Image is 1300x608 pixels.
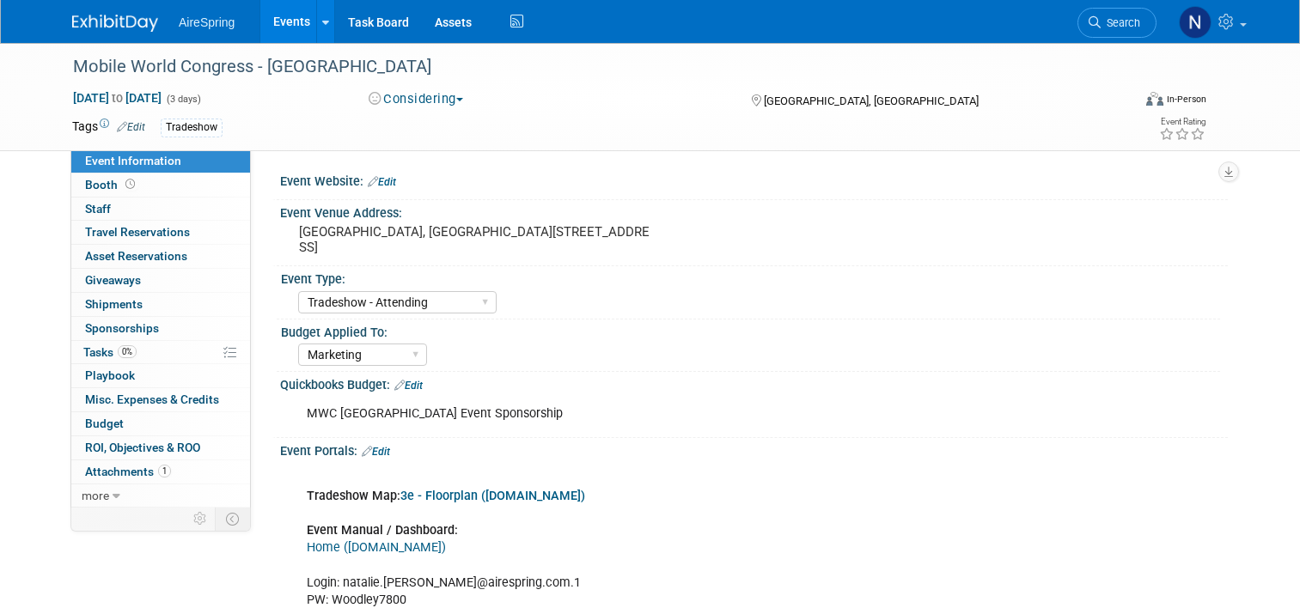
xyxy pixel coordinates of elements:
span: ROI, Objectives & ROO [85,441,200,454]
img: Natalie Pyron [1179,6,1212,39]
td: Personalize Event Tab Strip [186,508,216,530]
a: Booth [71,173,250,197]
b: Event Manual / Dashboard: [307,523,458,538]
span: Search [1101,16,1140,29]
a: Edit [394,380,423,392]
span: [DATE] [DATE] [72,90,162,106]
span: Budget [85,416,124,430]
a: Asset Reservations [71,245,250,268]
div: Event Venue Address: [280,200,1228,222]
img: Format-Inperson.png [1146,92,1163,106]
div: In-Person [1166,93,1206,106]
div: Tradeshow [161,119,223,137]
a: Event Information [71,149,250,173]
span: Misc. Expenses & Credits [85,392,219,406]
span: Sponsorships [85,321,159,335]
td: Toggle Event Tabs [216,508,251,530]
a: Search [1077,8,1157,38]
a: Attachments1 [71,460,250,483]
a: Travel Reservations [71,221,250,244]
span: more [82,489,109,502]
pre: [GEOGRAPHIC_DATA], [GEOGRAPHIC_DATA][STREET_ADDRESS] [299,224,656,255]
div: Event Website: [280,168,1228,191]
div: Mobile World Congress - [GEOGRAPHIC_DATA] [67,52,1110,82]
span: Attachments [85,465,171,478]
span: Tasks [83,345,137,359]
span: to [109,91,125,105]
a: Giveaways [71,269,250,292]
div: Event Rating [1159,118,1205,126]
a: Edit [362,446,390,458]
span: Giveaways [85,273,141,287]
a: Staff [71,198,250,221]
a: Edit [117,121,145,133]
a: Shipments [71,293,250,316]
a: Misc. Expenses & Credits [71,388,250,411]
a: Sponsorships [71,317,250,340]
a: 3e - Floorplan ([DOMAIN_NAME]) [400,489,585,503]
span: Travel Reservations [85,225,190,239]
a: ROI, Objectives & ROO [71,436,250,459]
a: Home ([DOMAIN_NAME]) [307,540,446,555]
div: Event Format [1039,89,1206,115]
b: Tradeshow Map: [307,489,585,503]
span: Booth [85,178,138,192]
span: Asset Reservations [85,249,187,263]
span: Playbook [85,368,135,382]
div: Event Portals: [280,438,1228,460]
span: Shipments [85,297,143,311]
div: Budget Applied To: [281,319,1220,341]
span: Booth not reserved yet [122,178,138,191]
a: Edit [368,176,396,188]
span: Event Information [85,154,181,167]
button: Considering [363,90,470,108]
td: Tags [72,118,145,137]
img: ExhibitDay [72,15,158,32]
span: AireSpring [179,15,235,29]
span: [GEOGRAPHIC_DATA], [GEOGRAPHIC_DATA] [764,94,979,107]
span: Staff [85,202,111,216]
div: Quickbooks Budget: [280,372,1228,394]
span: 0% [118,345,137,358]
div: Event Type: [281,266,1220,288]
a: Playbook [71,364,250,387]
span: 1 [158,465,171,477]
div: MWC [GEOGRAPHIC_DATA] Event Sponsorship [295,397,1044,431]
span: (3 days) [165,94,201,105]
a: Tasks0% [71,341,250,364]
a: Budget [71,412,250,435]
a: more [71,484,250,508]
